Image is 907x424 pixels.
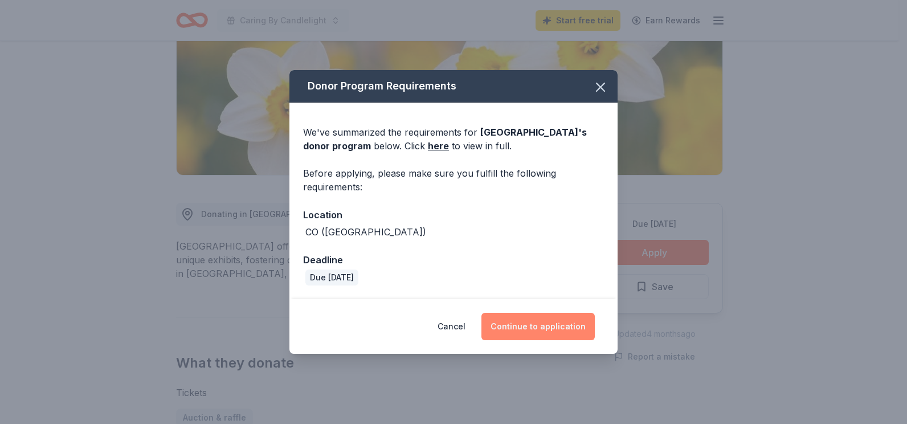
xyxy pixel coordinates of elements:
[305,225,426,239] div: CO ([GEOGRAPHIC_DATA])
[303,207,604,222] div: Location
[303,252,604,267] div: Deadline
[303,125,604,153] div: We've summarized the requirements for below. Click to view in full.
[305,270,358,286] div: Due [DATE]
[289,70,618,103] div: Donor Program Requirements
[428,139,449,153] a: here
[481,313,595,340] button: Continue to application
[303,166,604,194] div: Before applying, please make sure you fulfill the following requirements:
[438,313,465,340] button: Cancel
